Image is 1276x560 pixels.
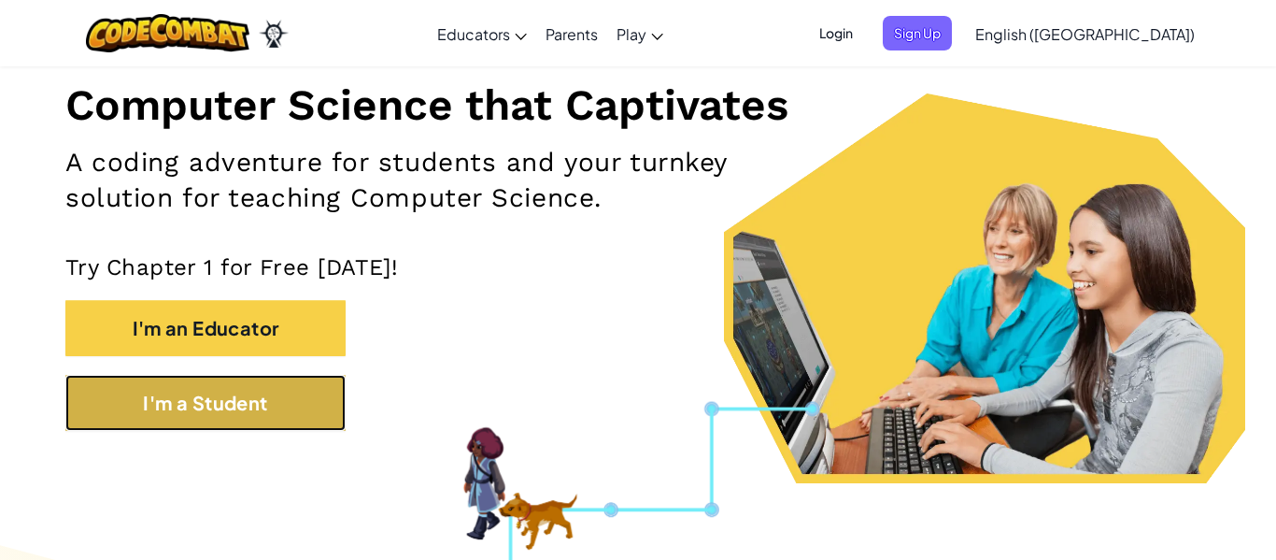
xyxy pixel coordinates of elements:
span: Educators [437,24,510,44]
img: Ozaria [259,20,289,48]
a: Parents [536,8,607,59]
button: Login [808,16,864,50]
button: I'm a Student [65,375,346,431]
img: CodeCombat logo [86,14,249,52]
button: I'm an Educator [65,300,346,356]
h2: A coding adventure for students and your turnkey solution for teaching Computer Science. [65,145,832,216]
a: Educators [428,8,536,59]
a: Play [607,8,673,59]
button: Sign Up [883,16,952,50]
h1: Computer Science that Captivates [65,79,1211,131]
span: Play [617,24,646,44]
a: English ([GEOGRAPHIC_DATA]) [966,8,1204,59]
span: English ([GEOGRAPHIC_DATA]) [975,24,1195,44]
p: Try Chapter 1 for Free [DATE]! [65,253,1211,281]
